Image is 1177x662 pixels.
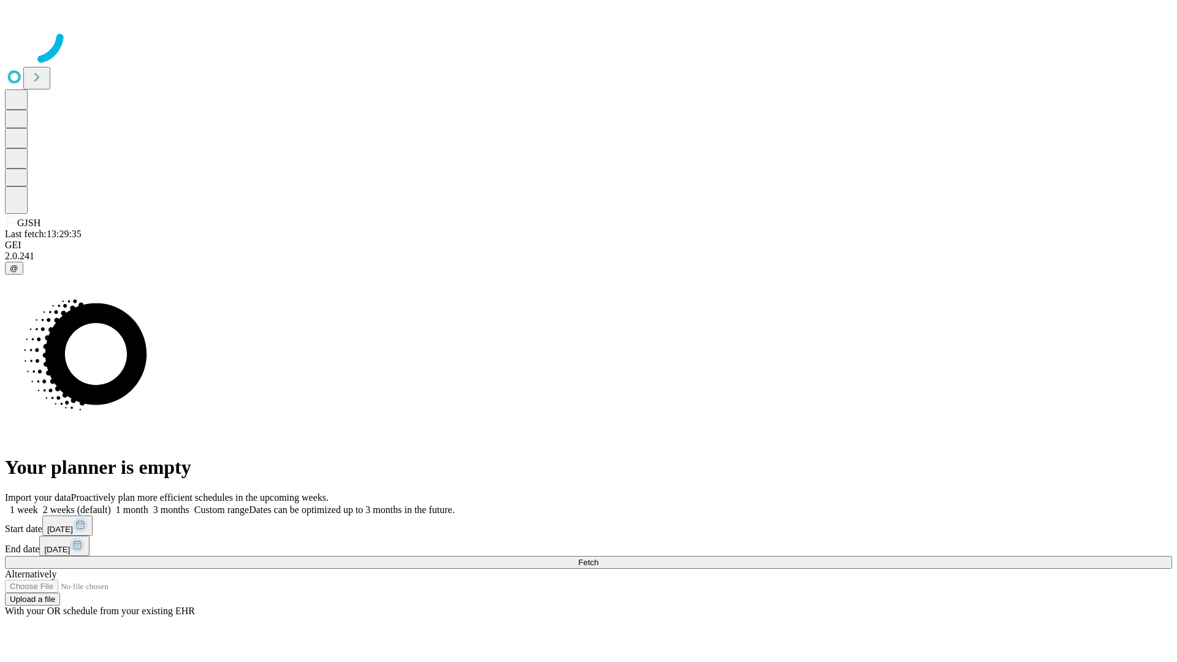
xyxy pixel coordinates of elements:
[42,516,93,536] button: [DATE]
[17,218,40,228] span: GJSH
[5,492,71,503] span: Import your data
[5,516,1172,536] div: Start date
[43,504,111,515] span: 2 weeks (default)
[5,569,56,579] span: Alternatively
[116,504,148,515] span: 1 month
[47,525,73,534] span: [DATE]
[5,229,82,239] span: Last fetch: 13:29:35
[39,536,90,556] button: [DATE]
[5,240,1172,251] div: GEI
[5,251,1172,262] div: 2.0.241
[71,492,329,503] span: Proactively plan more efficient schedules in the upcoming weeks.
[153,504,189,515] span: 3 months
[249,504,454,515] span: Dates can be optimized up to 3 months in the future.
[578,558,598,567] span: Fetch
[10,264,18,273] span: @
[5,262,23,275] button: @
[5,556,1172,569] button: Fetch
[10,504,38,515] span: 1 week
[5,593,60,606] button: Upload a file
[5,456,1172,479] h1: Your planner is empty
[5,536,1172,556] div: End date
[194,504,249,515] span: Custom range
[5,606,195,616] span: With your OR schedule from your existing EHR
[44,545,70,554] span: [DATE]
